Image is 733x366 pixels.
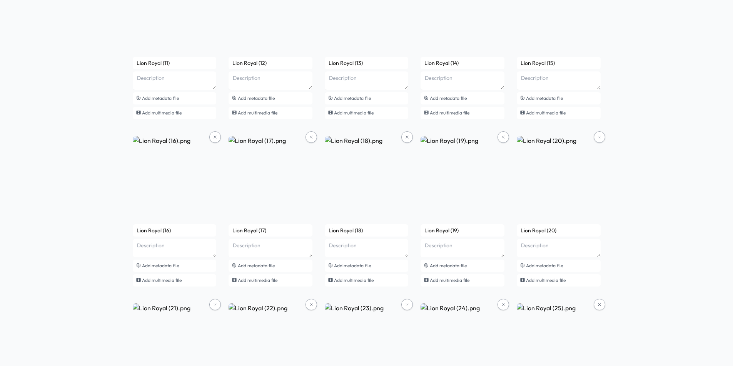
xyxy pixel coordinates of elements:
span: Add multimedia file [526,277,566,283]
span: Add metadata file [526,263,563,268]
span: Add metadata file [238,95,275,101]
input: Name (Lion Royal (16)) [133,224,217,237]
img: Lion Royal (16).png [133,136,217,220]
span: Add metadata file [334,95,371,101]
span: Add metadata file [142,263,179,268]
span: Add metadata file [334,263,371,268]
span: Add multimedia file [142,277,182,283]
input: Name (Lion Royal (12)) [229,57,312,69]
img: Lion Royal (18).png [325,136,409,220]
input: Name (Lion Royal (14)) [421,57,504,69]
input: Name (Lion Royal (20)) [517,224,601,237]
input: Name (Lion Royal (11)) [133,57,217,69]
img: Lion Royal (19).png [421,136,504,220]
span: Add multimedia file [334,110,374,116]
span: Add multimedia file [142,110,182,116]
span: Add metadata file [238,263,275,268]
span: Add multimedia file [526,110,566,116]
input: Name (Lion Royal (19)) [421,224,504,237]
span: Add multimedia file [430,110,469,116]
span: Add metadata file [430,263,467,268]
span: Add multimedia file [238,277,277,283]
input: Name (Lion Royal (17)) [229,224,312,237]
span: Add multimedia file [430,277,469,283]
span: Add metadata file [526,95,563,101]
img: Lion Royal (20).png [517,136,601,220]
span: Add metadata file [142,95,179,101]
span: Add multimedia file [334,277,374,283]
span: Add metadata file [430,95,467,101]
input: Name (Lion Royal (15)) [517,57,601,69]
img: Lion Royal (17).png [229,136,312,220]
input: Name (Lion Royal (13)) [325,57,409,69]
input: Name (Lion Royal (18)) [325,224,409,237]
span: Add multimedia file [238,110,277,116]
